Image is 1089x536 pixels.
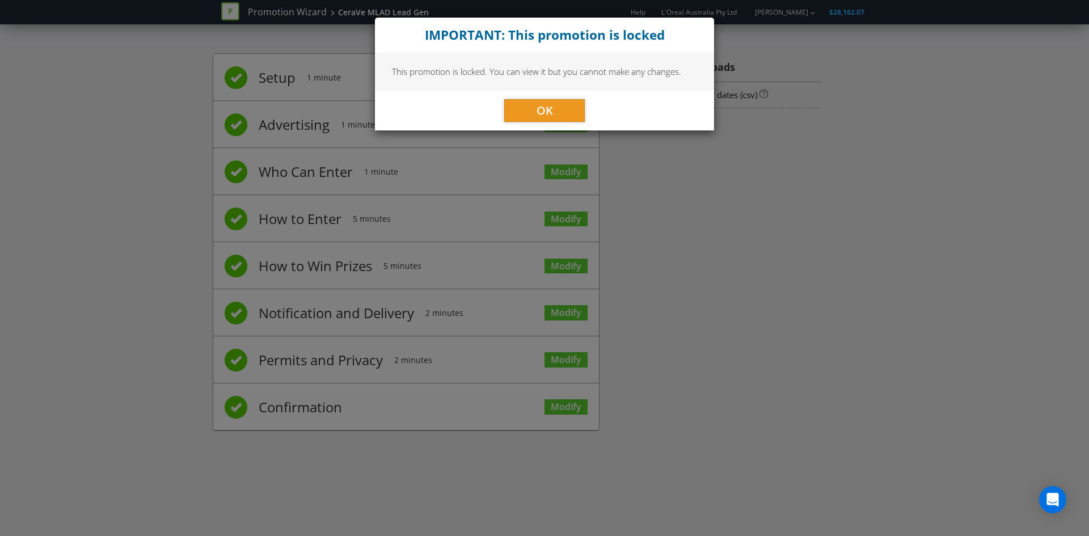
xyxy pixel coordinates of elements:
[537,103,553,118] span: OK
[425,26,665,44] strong: IMPORTANT: This promotion is locked
[375,18,714,53] div: Close
[375,53,714,90] div: This promotion is locked. You can view it but you cannot make any changes.
[504,99,585,122] button: OK
[1039,486,1066,513] div: Open Intercom Messenger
